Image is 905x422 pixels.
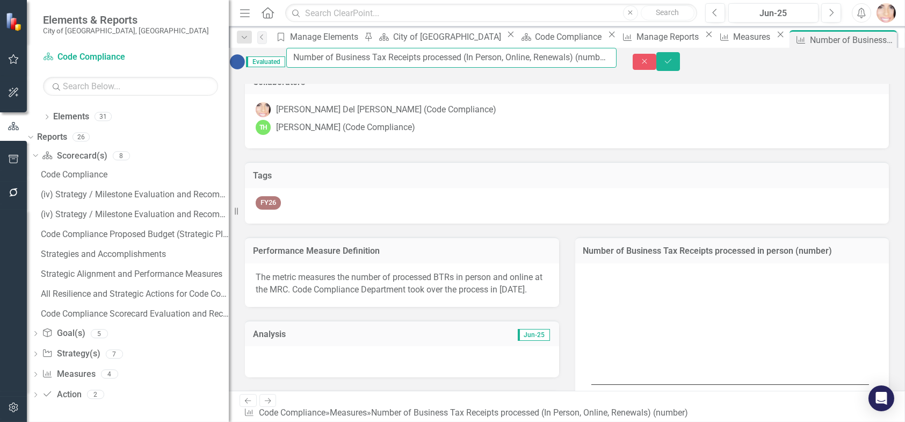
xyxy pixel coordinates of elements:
h3: Performance Measure Definition [253,246,551,256]
div: Strategic Alignment and Performance Measures [41,269,229,279]
a: Elements [53,111,89,123]
input: Search Below... [43,77,218,96]
div: 5 [91,329,108,338]
a: Measures [330,407,367,418]
div: [PERSON_NAME] Del [PERSON_NAME] (Code Compliance) [276,104,496,116]
a: City of [GEOGRAPHIC_DATA] [375,30,504,44]
input: Search ClearPoint... [285,4,697,23]
div: 31 [95,112,112,121]
span: FY26 [256,196,281,210]
div: Code Compliance Scorecard Evaluation and Recommendations [41,309,229,319]
a: Code Compliance Proposed Budget (Strategic Plans and Performance Measures) FY 2025-26 [38,225,229,242]
div: Jun-25 [732,7,815,20]
a: (iv) Strategy / Milestone Evaluation and Recommendation Report [38,205,229,223]
div: Code Compliance Proposed Budget (Strategic Plans and Performance Measures) FY 2025-26 [41,230,229,239]
a: Manage Elements [272,30,361,44]
input: This field is required [286,48,617,68]
button: Search [641,5,694,20]
img: Betsy Del Val [256,102,271,117]
a: Reports [37,131,67,144]
div: (iv) Strategy / Milestone Evaluation and Recommendation Report [41,190,229,199]
a: Action [42,389,81,401]
div: 2 [87,390,104,399]
a: Measures [42,368,95,381]
img: Betsy Del Val [877,3,896,23]
span: Evaluated [246,56,285,67]
h3: Number of Business Tax Receipts processed in person (number) [583,246,881,256]
a: Strategy(s) [42,348,100,360]
a: Code Compliance [518,30,605,44]
a: Code Compliance [38,166,229,183]
div: Code Compliance [41,170,229,180]
div: Open Intercom Messenger [868,385,894,411]
a: Code Compliance [259,407,325,418]
a: Code Compliance [43,51,177,63]
a: All Resilience and Strategic Actions for Code Compliance 2023-24 [38,285,229,302]
a: Scorecard(s) [42,150,107,162]
img: ClearPoint Strategy [5,12,24,31]
a: Strategies and Accomplishments [38,245,229,262]
h3: Tags [253,171,881,181]
img: No Information [229,53,246,70]
div: All Resilience and Strategic Actions for Code Compliance 2023-24 [41,289,229,299]
div: » » [244,407,692,419]
h3: Collaborators [253,77,881,87]
div: 8 [113,151,130,160]
small: City of [GEOGRAPHIC_DATA], [GEOGRAPHIC_DATA] [43,26,209,35]
a: Code Compliance Scorecard Evaluation and Recommendations [38,305,229,322]
div: 26 [73,132,90,141]
span: Jun-25 [518,329,550,341]
div: Number of Business Tax Receipts processed (In Person, Online, Renewals) (number) [371,407,688,418]
a: Manage Reports [619,30,702,44]
p: The metric measures the number of processed BTRs in person and online at the MRC. Code Compliance... [256,271,548,296]
a: (iv) Strategy / Milestone Evaluation and Recommendation Report [38,185,229,203]
div: [PERSON_NAME] (Code Compliance) [276,121,415,134]
div: 7 [106,349,123,359]
a: Measures [715,30,773,44]
div: Manage Elements [290,30,361,44]
div: City of [GEOGRAPHIC_DATA] [393,30,504,44]
button: Jun-25 [728,3,819,23]
div: Measures [733,30,773,44]
a: Goal(s) [42,327,85,340]
div: (iv) Strategy / Milestone Evaluation and Recommendation Report [41,210,229,219]
div: Code Compliance [535,30,605,44]
span: Elements & Reports [43,13,209,26]
div: Manage Reports [636,30,702,44]
a: Strategic Alignment and Performance Measures [38,265,229,282]
div: Number of Business Tax Receipts processed (In Person, Online, Renewals) (number) [810,33,894,47]
div: TH [256,120,271,135]
span: Search [656,8,679,17]
div: 4 [101,370,118,379]
div: Strategies and Accomplishments [41,249,229,259]
h3: Analysis [253,330,401,339]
